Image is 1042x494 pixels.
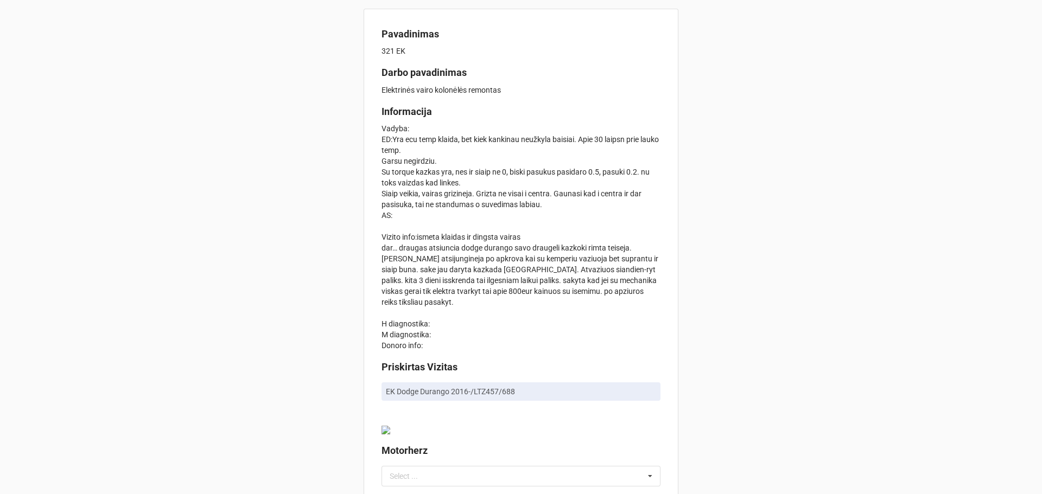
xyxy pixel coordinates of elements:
p: 321 EK [382,46,660,56]
b: Informacija [382,106,432,117]
p: Vadyba: ED:Yra ecu temp klaida, bet kiek kankinau neužkyla baisiai. Apie 30 laipsn prie lauko tem... [382,123,660,351]
p: Elektrinės vairo kolonėlės remontas [382,85,660,95]
label: Priskirtas Vizitas [382,360,458,375]
b: Pavadinimas [382,28,439,40]
label: Motorherz [382,443,428,458]
div: Select ... [387,470,434,483]
img: banys.evaldas@gmail.com [382,426,390,434]
p: EK Dodge Durango 2016-/LTZ457/688 [386,386,656,397]
b: Darbo pavadinimas [382,67,467,78]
